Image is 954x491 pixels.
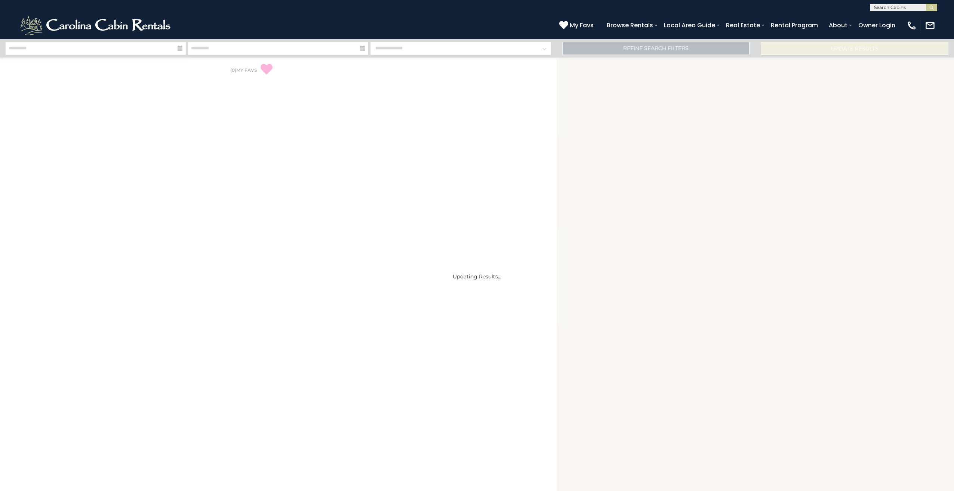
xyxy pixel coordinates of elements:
a: Owner Login [855,19,899,32]
a: About [825,19,851,32]
a: Browse Rentals [603,19,657,32]
img: mail-regular-white.png [925,20,935,31]
img: phone-regular-white.png [907,20,917,31]
span: My Favs [570,21,594,30]
a: My Favs [559,21,596,30]
a: Real Estate [722,19,764,32]
img: White-1-2.png [19,14,174,37]
a: Rental Program [767,19,822,32]
a: Local Area Guide [660,19,719,32]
